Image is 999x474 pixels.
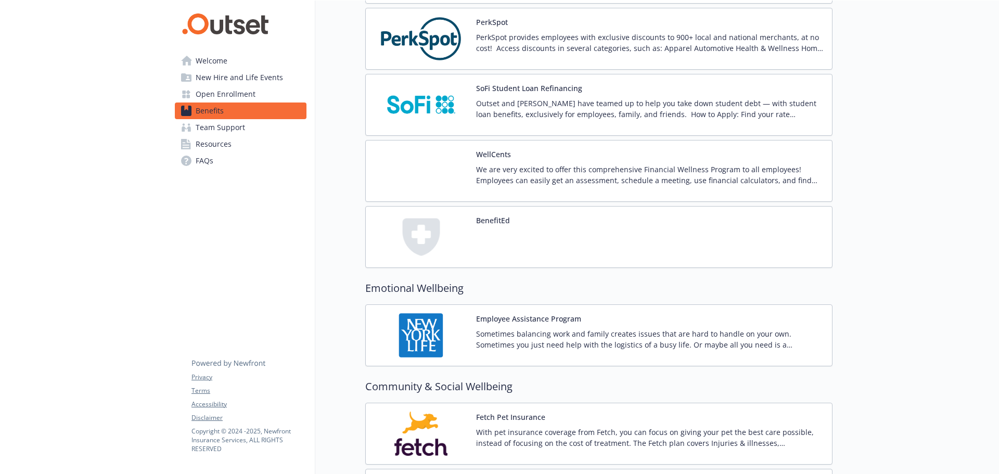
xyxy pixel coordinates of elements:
span: Benefits [196,103,224,119]
a: Privacy [191,373,306,382]
p: With pet insurance coverage from Fetch, you can focus on giving your pet the best care possible, ... [476,427,824,449]
a: New Hire and Life Events [175,69,306,86]
a: Accessibility [191,400,306,409]
h2: Community & Social Wellbeing [365,379,832,394]
p: Outset and [PERSON_NAME] have teamed up to help you take down student debt — with student loan be... [476,98,824,120]
a: Terms [191,386,306,395]
span: Open Enrollment [196,86,255,103]
p: PerkSpot provides employees with exclusive discounts to 900+ local and national merchants, at no ... [476,32,824,54]
p: Sometimes balancing work and family creates issues that are hard to handle on your own. Sometimes... [476,328,824,350]
span: FAQs [196,152,213,169]
img: BenefitEd LLC carrier logo [374,215,468,259]
h2: Emotional Wellbeing [365,280,832,296]
a: Team Support [175,119,306,136]
button: Fetch Pet Insurance [476,412,545,422]
img: PerkSpot carrier logo [374,17,468,61]
a: Benefits [175,103,306,119]
img: WellCents carrier logo [374,149,468,193]
p: We are very excited to offer this comprehensive Financial Wellness Program to all employees! Empl... [476,164,824,186]
button: SoFi Student Loan Refinancing [476,83,582,94]
span: Team Support [196,119,245,136]
p: Copyright © 2024 - 2025 , Newfront Insurance Services, ALL RIGHTS RESERVED [191,427,306,453]
img: Fetch, Inc. carrier logo [374,412,468,456]
a: Resources [175,136,306,152]
span: New Hire and Life Events [196,69,283,86]
a: Open Enrollment [175,86,306,103]
button: WellCents [476,149,511,160]
span: Welcome [196,53,227,69]
span: Resources [196,136,232,152]
button: PerkSpot [476,17,508,28]
button: BenefitEd [476,215,510,226]
button: Employee Assistance Program [476,313,581,324]
a: FAQs [175,152,306,169]
a: Welcome [175,53,306,69]
img: New York Life Insurance Company carrier logo [374,313,468,357]
a: Disclaimer [191,413,306,422]
img: SoFi carrier logo [374,83,468,127]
